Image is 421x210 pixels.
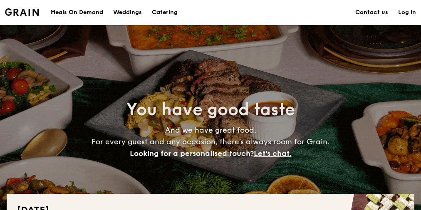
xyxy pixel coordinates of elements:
span: Let's chat. [254,149,292,158]
span: You have good taste [126,100,295,120]
a: Logotype [5,8,39,16]
span: And we have great food. For every guest and any occasion, there’s always room for Grain. [92,126,329,158]
img: Grain [5,8,39,16]
span: Looking for a personalised touch? [130,149,254,158]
